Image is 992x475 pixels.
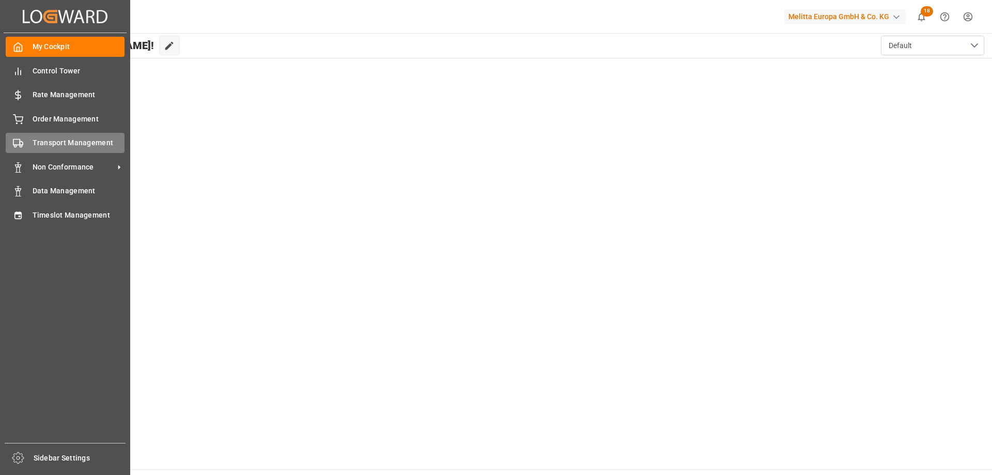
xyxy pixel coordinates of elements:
span: Hello [PERSON_NAME]! [43,36,154,55]
a: Rate Management [6,85,125,105]
span: Non Conformance [33,162,114,173]
span: My Cockpit [33,41,125,52]
a: My Cockpit [6,37,125,57]
button: open menu [881,36,984,55]
a: Timeslot Management [6,205,125,225]
a: Data Management [6,181,125,201]
a: Control Tower [6,60,125,81]
span: Rate Management [33,89,125,100]
a: Transport Management [6,133,125,153]
span: Transport Management [33,137,125,148]
a: Order Management [6,109,125,129]
span: Default [889,40,912,51]
span: Control Tower [33,66,125,76]
span: Data Management [33,186,125,196]
span: Order Management [33,114,125,125]
span: Sidebar Settings [34,453,126,464]
span: Timeslot Management [33,210,125,221]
